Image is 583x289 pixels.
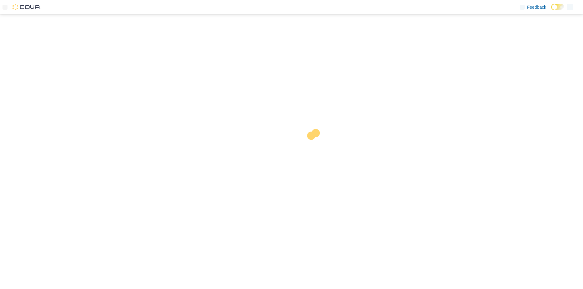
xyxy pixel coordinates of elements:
span: Feedback [527,4,546,10]
a: Feedback [517,1,549,13]
input: Dark Mode [551,4,564,10]
img: Cova [12,4,41,10]
span: Dark Mode [551,10,551,11]
img: cova-loader [292,124,338,171]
